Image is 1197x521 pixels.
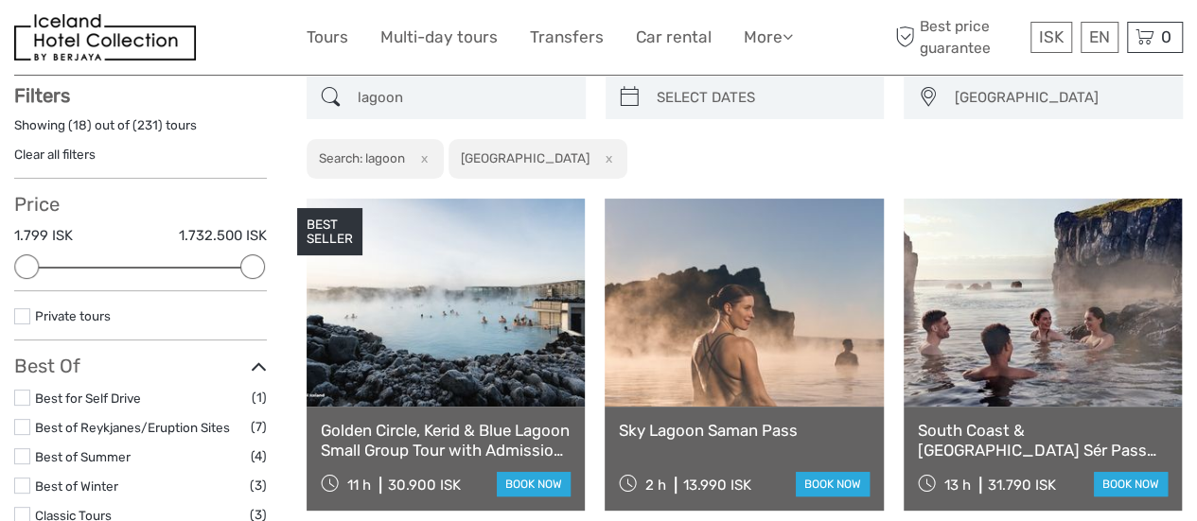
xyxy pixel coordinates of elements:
[461,150,590,165] h2: [GEOGRAPHIC_DATA]
[592,148,618,168] button: x
[218,29,240,52] button: Open LiveChat chat widget
[14,147,96,162] a: Clear all filters
[1158,27,1174,46] span: 0
[251,445,267,467] span: (4)
[683,477,751,494] div: 13.990 ISK
[988,477,1056,494] div: 31.790 ISK
[890,16,1026,58] span: Best price guarantee
[744,24,793,51] a: More
[649,81,875,114] input: SELECT DATES
[35,449,131,464] a: Best of Summer
[380,24,498,51] a: Multi-day tours
[945,82,1173,113] button: [GEOGRAPHIC_DATA]
[250,475,267,496] span: (3)
[14,193,267,216] h3: Price
[307,24,348,51] a: Tours
[1081,22,1118,53] div: EN
[35,308,111,323] a: Private tours
[497,472,571,496] a: book now
[251,416,267,438] span: (7)
[1039,27,1064,46] span: ISK
[350,81,576,114] input: SEARCH
[26,33,214,48] p: We're away right now. Please check back later!
[35,420,230,435] a: Best of Reykjanes/Eruption Sites
[619,421,869,440] a: Sky Lagoon Saman Pass
[73,116,87,134] label: 18
[35,391,141,406] a: Best for Self Drive
[1094,472,1168,496] a: book now
[319,150,405,165] h2: Search: lagoon
[388,477,461,494] div: 30.900 ISK
[347,477,371,494] span: 11 h
[645,477,666,494] span: 2 h
[408,148,433,168] button: x
[297,208,362,255] div: BEST SELLER
[137,116,158,134] label: 231
[918,421,1168,460] a: South Coast & [GEOGRAPHIC_DATA] Sér Pass Tour
[796,472,870,496] a: book now
[14,355,267,377] h3: Best Of
[14,116,267,146] div: Showing ( ) out of ( ) tours
[944,477,971,494] span: 13 h
[636,24,712,51] a: Car rental
[252,387,267,408] span: (1)
[14,226,73,246] label: 1.799 ISK
[530,24,604,51] a: Transfers
[321,421,571,460] a: Golden Circle, Kerid & Blue Lagoon Small Group Tour with Admission Ticket
[14,84,70,107] strong: Filters
[35,478,118,494] a: Best of Winter
[14,14,196,61] img: 481-8f989b07-3259-4bb0-90ed-3da368179bdc_logo_small.jpg
[179,226,267,246] label: 1.732.500 ISK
